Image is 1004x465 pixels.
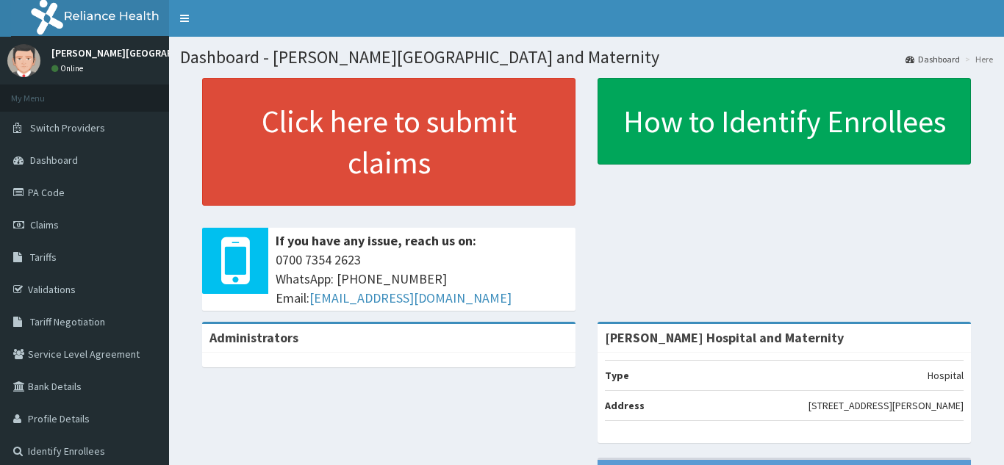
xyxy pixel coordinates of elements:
[202,78,575,206] a: Click here to submit claims
[309,289,512,306] a: [EMAIL_ADDRESS][DOMAIN_NAME]
[276,250,568,307] span: 0700 7354 2623 WhatsApp: [PHONE_NUMBER] Email:
[30,218,59,231] span: Claims
[961,53,993,65] li: Here
[209,329,298,346] b: Administrators
[30,250,57,264] span: Tariffs
[30,121,105,134] span: Switch Providers
[605,399,645,412] b: Address
[7,44,40,77] img: User Image
[605,369,629,382] b: Type
[30,315,105,328] span: Tariff Negotiation
[51,63,87,73] a: Online
[51,48,220,58] p: [PERSON_NAME][GEOGRAPHIC_DATA]
[30,154,78,167] span: Dashboard
[605,329,844,346] strong: [PERSON_NAME] Hospital and Maternity
[598,78,971,165] a: How to Identify Enrollees
[928,368,964,383] p: Hospital
[276,232,476,249] b: If you have any issue, reach us on:
[808,398,964,413] p: [STREET_ADDRESS][PERSON_NAME]
[906,53,960,65] a: Dashboard
[180,48,993,67] h1: Dashboard - [PERSON_NAME][GEOGRAPHIC_DATA] and Maternity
